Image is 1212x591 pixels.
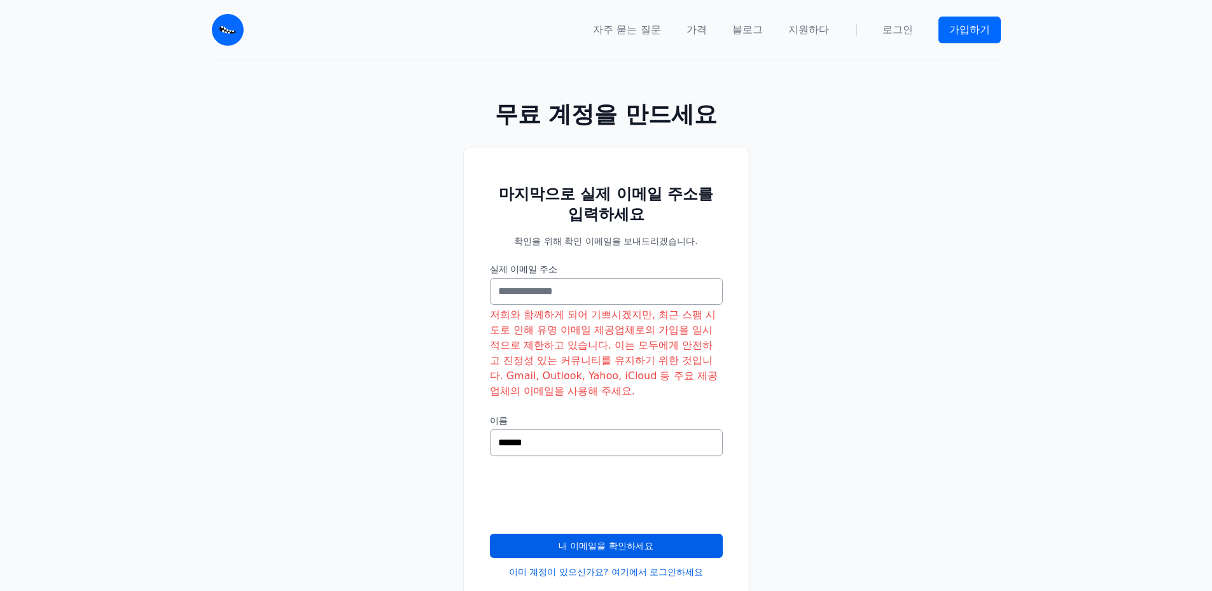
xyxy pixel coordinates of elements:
font: 실제 이메일 주소 [490,264,558,274]
font: 이미 계정이 있으신가요? 여기에서 로그인하세요 [509,567,703,577]
font: 확인을 위해 확인 이메일을 보내드리겠습니다. [514,236,697,246]
font: 가격 [686,24,707,36]
a: 로그인 [882,22,913,38]
a: 지원하다 [788,22,829,38]
font: 로그인 [882,24,913,36]
font: 가입하기 [949,24,990,36]
font: 무료 계정을 만드세요 [495,101,717,127]
font: 내 이메일을 확인하세요 [559,541,653,551]
font: 이름 [490,415,508,426]
font: 블로그 [732,24,763,36]
font: 마지막으로 실제 이메일 주소를 입력하세요 [499,185,713,223]
font: 자주 묻는 질문 [593,24,660,36]
iframe: 리캡차 [490,471,683,521]
a: 가격 [686,22,707,38]
font: 저희와 함께하게 되어 기쁘시겠지만, 최근 스팸 시도로 인해 유명 이메일 제공업체로의 가입을 일시적으로 제한하고 있습니다. 이는 모두에게 안전하고 진정성 있는 커뮤니티를 유지하... [490,309,718,397]
a: 가입하기 [938,17,1001,43]
a: 자주 묻는 질문 [593,22,660,38]
a: 이미 계정이 있으신가요? 여기에서 로그인하세요 [509,566,703,578]
a: 블로그 [732,22,763,38]
button: 내 이메일을 확인하세요 [490,534,723,558]
img: 이메일 몬스터 [212,14,244,46]
font: 지원하다 [788,24,829,36]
